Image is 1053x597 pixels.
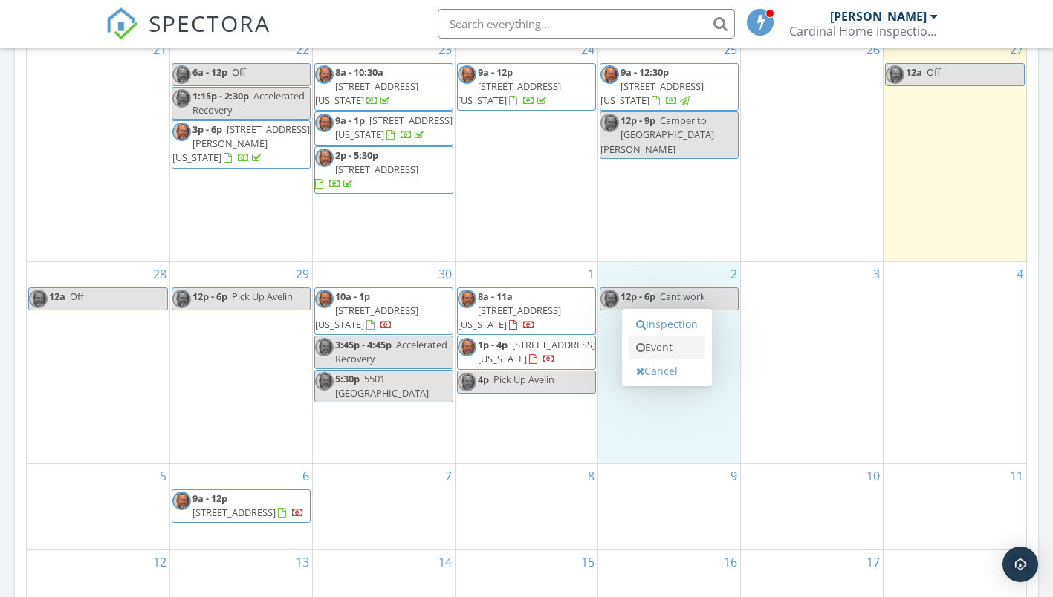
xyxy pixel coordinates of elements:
span: 12a [49,290,65,303]
td: Go to October 6, 2025 [169,463,312,550]
a: 3p - 6p [STREET_ADDRESS][PERSON_NAME][US_STATE] [172,120,311,169]
a: 9a - 1p [STREET_ADDRESS][US_STATE] [314,111,453,145]
span: 12p - 6p [621,290,655,303]
a: Go to October 9, 2025 [728,464,740,488]
td: Go to September 23, 2025 [312,38,455,261]
td: Go to September 25, 2025 [598,38,741,261]
td: Go to October 8, 2025 [455,463,597,550]
img: 20200513_111306.jpg [458,373,476,391]
input: Search everything... [438,9,735,39]
span: 12p - 6p [192,290,227,303]
img: 20200513_111306.jpg [315,338,334,356]
a: 10a - 1p [STREET_ADDRESS][US_STATE] [315,290,418,331]
img: 20200513_111306.jpg [315,114,334,132]
img: 20200513_111306.jpg [315,149,334,167]
span: 12a [906,65,922,79]
a: 8a - 10:30a [STREET_ADDRESS][US_STATE] [314,63,453,111]
a: Go to September 25, 2025 [721,38,740,62]
td: Go to September 30, 2025 [312,261,455,463]
img: 20200513_111306.jpg [315,65,334,84]
span: Off [232,65,246,79]
td: Go to September 29, 2025 [169,261,312,463]
span: 9a - 12p [478,65,513,79]
span: 5:30p [335,372,360,385]
span: 9a - 12p [192,492,227,505]
a: Go to October 13, 2025 [293,550,312,574]
a: 9a - 1p [STREET_ADDRESS][US_STATE] [335,114,453,141]
img: 20200513_111306.jpg [600,65,619,84]
td: Go to September 28, 2025 [27,261,169,463]
a: Go to October 15, 2025 [578,550,597,574]
span: Pick Up Avelin [493,373,554,386]
td: Go to October 10, 2025 [741,463,884,550]
a: Go to October 17, 2025 [864,550,883,574]
span: 1:15p - 2:30p [192,89,249,102]
a: Go to October 3, 2025 [870,262,883,286]
td: Go to September 21, 2025 [27,38,169,261]
span: 2p - 5:30p [335,149,378,162]
td: Go to October 3, 2025 [741,261,884,463]
div: Open Intercom Messenger [1002,547,1038,582]
a: 2p - 5:30p [STREET_ADDRESS] [315,149,418,190]
a: Cancel [629,359,705,383]
img: 20200513_111306.jpg [886,65,904,84]
a: Go to October 12, 2025 [150,550,169,574]
span: [STREET_ADDRESS] [335,163,418,176]
span: Off [70,290,84,303]
a: Go to September 29, 2025 [293,262,312,286]
span: 6a - 12p [192,65,227,79]
span: [STREET_ADDRESS][US_STATE] [335,114,453,141]
span: [STREET_ADDRESS][US_STATE] [315,304,418,331]
a: Go to October 4, 2025 [1014,262,1026,286]
span: Accelerated Recovery [192,89,305,117]
a: 9a - 12p [STREET_ADDRESS] [172,489,311,523]
span: [STREET_ADDRESS][US_STATE] [315,79,418,107]
a: SPECTORA [106,20,270,51]
a: Go to October 1, 2025 [585,262,597,286]
a: Go to September 26, 2025 [864,38,883,62]
span: 3:45p - 4:45p [335,338,392,351]
a: 9a - 12p [STREET_ADDRESS] [192,492,304,519]
td: Go to September 24, 2025 [455,38,597,261]
a: Go to September 28, 2025 [150,262,169,286]
span: 9a - 1p [335,114,365,127]
a: Go to October 7, 2025 [442,464,455,488]
a: 2p - 5:30p [STREET_ADDRESS] [314,146,453,195]
td: Go to September 22, 2025 [169,38,312,261]
span: [STREET_ADDRESS] [192,506,276,519]
span: 10a - 1p [335,290,370,303]
a: 8a - 11a [STREET_ADDRESS][US_STATE] [457,287,596,336]
img: The Best Home Inspection Software - Spectora [106,7,138,40]
span: 1p - 4p [478,338,508,351]
a: 1p - 4p [STREET_ADDRESS][US_STATE] [478,338,595,365]
img: 20200513_111306.jpg [172,290,191,308]
span: 8a - 11a [478,290,513,303]
span: Camper to [GEOGRAPHIC_DATA][PERSON_NAME] [600,114,714,155]
img: 20200513_111306.jpg [600,290,619,308]
span: Cant work [660,290,705,303]
a: 1p - 4p [STREET_ADDRESS][US_STATE] [457,336,596,369]
a: Go to September 24, 2025 [578,38,597,62]
span: [STREET_ADDRESS][US_STATE] [600,79,704,107]
img: 20200513_111306.jpg [172,65,191,84]
a: Go to September 23, 2025 [435,38,455,62]
td: Go to October 9, 2025 [598,463,741,550]
a: Go to September 27, 2025 [1007,38,1026,62]
span: 3p - 6p [192,123,222,136]
a: 9a - 12:30p [STREET_ADDRESS][US_STATE] [600,65,704,107]
a: 9a - 12:30p [STREET_ADDRESS][US_STATE] [600,63,739,111]
a: 8a - 10:30a [STREET_ADDRESS][US_STATE] [315,65,418,107]
span: SPECTORA [149,7,270,39]
td: Go to October 11, 2025 [884,463,1026,550]
td: Go to October 7, 2025 [312,463,455,550]
td: Go to October 2, 2025 [598,261,741,463]
a: Go to October 8, 2025 [585,464,597,488]
span: 9a - 12:30p [621,65,669,79]
img: 20200513_111306.jpg [172,89,191,108]
a: 9a - 12p [STREET_ADDRESS][US_STATE] [458,65,561,107]
img: 20200513_111306.jpg [458,338,476,356]
span: 12p - 9p [621,114,655,127]
a: 10a - 1p [STREET_ADDRESS][US_STATE] [314,287,453,336]
div: [PERSON_NAME] [830,9,927,24]
span: [STREET_ADDRESS][US_STATE] [478,338,595,365]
